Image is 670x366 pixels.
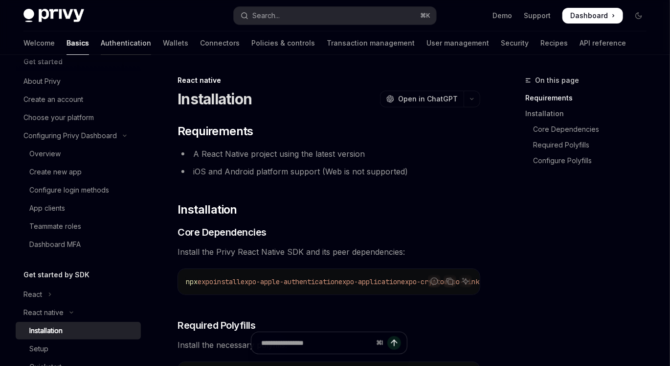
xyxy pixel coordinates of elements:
a: Basics [67,31,89,55]
span: install [213,277,241,286]
a: Requirements [525,90,654,106]
button: Ask AI [459,275,472,288]
div: Overview [29,148,61,160]
a: User management [426,31,489,55]
button: Copy the contents from the code block [444,275,456,288]
span: Open in ChatGPT [398,94,458,104]
a: Authentication [101,31,151,55]
div: About Privy [23,75,61,87]
div: Setup [29,343,48,355]
div: Create an account [23,94,83,105]
div: React native [178,75,480,85]
a: Setup [16,340,141,358]
span: expo-application [338,277,401,286]
div: Configuring Privy Dashboard [23,130,117,142]
span: expo-crypto [401,277,444,286]
a: Wallets [163,31,188,55]
a: Choose your platform [16,109,141,126]
a: Installation [525,106,654,122]
div: React [23,289,42,300]
div: Search... [252,10,280,22]
a: Overview [16,145,141,163]
a: Connectors [200,31,240,55]
div: React native [23,307,64,318]
span: npx [186,277,198,286]
a: Configure login methods [16,181,141,199]
span: Installation [178,202,237,218]
a: Policies & controls [251,31,315,55]
span: Requirements [178,123,253,139]
h5: Get started by SDK [23,269,89,281]
div: Teammate roles [29,220,81,232]
span: expo-apple-authentication [241,277,338,286]
span: Dashboard [570,11,608,21]
div: App clients [29,202,65,214]
a: Support [524,11,551,21]
button: Toggle React native section [16,304,141,321]
li: A React Native project using the latest version [178,147,480,161]
a: Teammate roles [16,218,141,235]
span: expo [198,277,213,286]
input: Ask a question... [261,332,372,354]
span: Required Polyfills [178,318,255,332]
a: Core Dependencies [525,122,654,137]
a: Demo [492,11,512,21]
span: On this page [535,74,579,86]
a: App clients [16,199,141,217]
div: Dashboard MFA [29,239,81,250]
a: Installation [16,322,141,340]
span: Install the Privy React Native SDK and its peer dependencies: [178,245,480,259]
button: Report incorrect code [428,275,441,288]
button: Open in ChatGPT [380,91,464,107]
a: About Privy [16,73,141,90]
div: Installation [29,325,63,337]
button: Send message [387,336,401,350]
a: Configure Polyfills [525,153,654,169]
span: ⌘ K [420,12,430,20]
div: Create new app [29,166,82,178]
a: Welcome [23,31,55,55]
a: Required Polyfills [525,137,654,153]
div: Choose your platform [23,112,94,123]
a: Create an account [16,91,141,108]
h1: Installation [178,90,252,108]
a: Create new app [16,163,141,181]
div: Configure login methods [29,184,109,196]
a: Transaction management [327,31,415,55]
a: API reference [580,31,626,55]
a: Dashboard [562,8,623,24]
a: Dashboard MFA [16,236,141,253]
button: Toggle dark mode [631,8,647,24]
a: Security [501,31,529,55]
button: Toggle React section [16,286,141,303]
button: Open search [234,7,436,24]
li: iOS and Android platform support (Web is not supported) [178,165,480,178]
span: Core Dependencies [178,225,267,239]
a: Recipes [540,31,568,55]
img: dark logo [23,9,84,23]
button: Toggle Configuring Privy Dashboard section [16,127,141,145]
